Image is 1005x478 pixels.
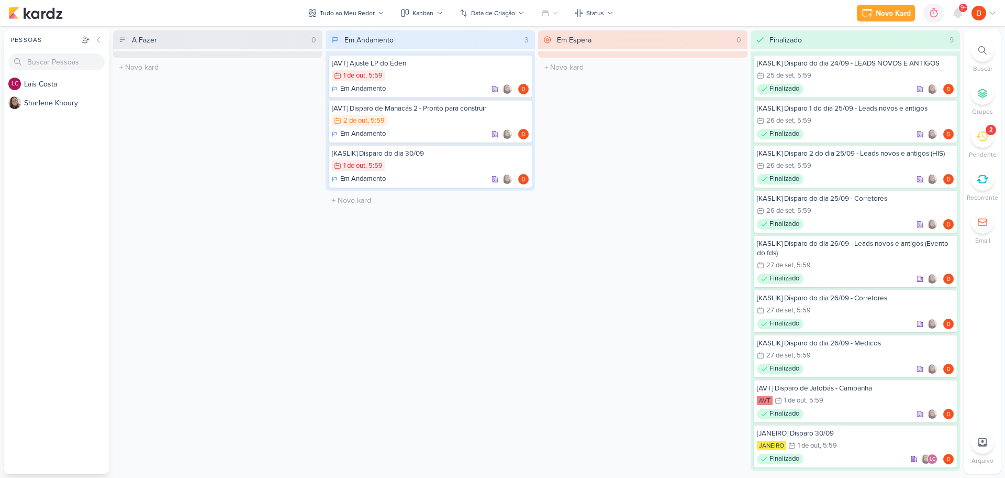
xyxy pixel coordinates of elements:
[967,193,998,202] p: Recorrente
[132,35,157,46] div: A Fazer
[557,35,591,46] div: Em Espera
[757,339,954,348] div: [KASLIK] Disparo do dia 26/09 - Medicos
[927,454,937,464] div: Laís Costa
[943,174,954,184] img: Diego Lima | TAGAWA
[757,274,803,284] div: Finalizado
[757,239,954,258] div: [KASLIK] Disparo do dia 26/09 - Leads novos e antigos (Evento do fds)
[794,307,811,314] div: , 5:59
[332,59,529,68] div: [AVT] Ajuste LP do Éden
[757,174,803,184] div: Finalizado
[340,174,386,184] p: Em Andamento
[927,129,937,139] img: Sharlene Khoury
[24,79,109,90] div: L a í s C o s t a
[943,454,954,464] img: Diego Lima | TAGAWA
[766,307,794,314] div: 27 de set
[943,274,954,284] img: Diego Lima | TAGAWA
[332,149,529,158] div: [KASLIK] Disparo do dia 30/09
[972,107,993,116] p: Grupos
[927,409,937,419] img: Sharlene Khoury
[757,384,954,393] div: [AVT] Disparo de Jatobás - Campanha
[769,35,802,46] div: Finalizado
[502,129,515,139] div: Colaboradores: Sharlene Khoury
[502,84,512,94] img: Sharlene Khoury
[367,117,385,124] div: , 5:59
[518,174,529,184] img: Diego Lima | TAGAWA
[927,174,937,184] img: Sharlene Khoury
[943,84,954,94] div: Responsável: Diego Lima | TAGAWA
[340,84,386,94] p: Em Andamento
[8,96,21,109] img: Sharlene Khoury
[927,219,937,230] img: Sharlene Khoury
[973,64,992,73] p: Buscar
[766,72,794,79] div: 25 de set
[927,274,940,284] div: Colaboradores: Sharlene Khoury
[769,454,799,464] p: Finalizado
[518,84,529,94] img: Diego Lima | TAGAWA
[757,84,803,94] div: Finalizado
[927,409,940,419] div: Colaboradores: Sharlene Khoury
[927,174,940,184] div: Colaboradores: Sharlene Khoury
[12,81,18,87] p: LC
[502,174,515,184] div: Colaboradores: Sharlene Khoury
[876,8,911,19] div: Novo Kard
[757,129,803,139] div: Finalizado
[943,409,954,419] img: Diego Lima | TAGAWA
[307,35,320,46] div: 0
[757,364,803,374] div: Finalizado
[518,174,529,184] div: Responsável: Diego Lima | TAGAWA
[943,129,954,139] div: Responsável: Diego Lima | TAGAWA
[927,219,940,230] div: Colaboradores: Sharlene Khoury
[757,194,954,203] div: [KASLIK] Disparo do dia 25/09 - Corretores
[943,319,954,329] img: Diego Lima | TAGAWA
[784,397,806,404] div: 1 de out
[794,262,811,269] div: , 5:59
[794,162,811,169] div: , 5:59
[927,84,940,94] div: Colaboradores: Sharlene Khoury
[732,35,745,46] div: 0
[798,442,820,449] div: 1 de out
[8,7,63,19] img: kardz.app
[757,396,773,405] div: AVT
[943,319,954,329] div: Responsável: Diego Lima | TAGAWA
[927,364,937,374] img: Sharlene Khoury
[769,174,799,184] p: Finalizado
[518,84,529,94] div: Responsável: Diego Lima | TAGAWA
[502,129,512,139] img: Sharlene Khoury
[927,319,940,329] div: Colaboradores: Sharlene Khoury
[8,53,105,70] input: Buscar Pessoas
[857,5,915,21] button: Novo Kard
[769,219,799,230] p: Finalizado
[927,319,937,329] img: Sharlene Khoury
[502,84,515,94] div: Colaboradores: Sharlene Khoury
[757,319,803,329] div: Finalizado
[943,129,954,139] img: Diego Lima | TAGAWA
[332,104,529,113] div: [AVT] Disparo de Manacás 2 - Pronto para construir
[769,84,799,94] p: Finalizado
[964,39,1001,73] li: Ctrl + F
[766,117,794,124] div: 26 de set
[943,454,954,464] div: Responsável: Diego Lima | TAGAWA
[971,456,993,465] p: Arquivo
[757,104,954,113] div: [KASLIK] Disparo 1 do dia 25/09 - Leads novos e antigos
[927,129,940,139] div: Colaboradores: Sharlene Khoury
[921,454,940,464] div: Colaboradores: Sharlene Khoury, Laís Costa
[24,97,109,108] div: S h a r l e n e K h o u r y
[921,454,931,464] img: Sharlene Khoury
[343,162,365,169] div: 1 de out
[943,364,954,374] div: Responsável: Diego Lima | TAGAWA
[794,208,811,214] div: , 5:59
[961,4,966,12] span: 9+
[975,236,990,245] p: Email
[757,409,803,419] div: Finalizado
[757,429,954,438] div: [JANEIRO] Disparo 30/09
[518,129,529,139] div: Responsável: Diego Lima | TAGAWA
[328,193,533,208] input: + Novo kard
[943,219,954,230] img: Diego Lima | TAGAWA
[766,352,794,359] div: 27 de set
[757,59,954,68] div: [KASLIK] Disparo do dia 24/09 - LEADS NOVOS E ANTIGOS
[332,84,386,94] div: Em Andamento
[769,364,799,374] p: Finalizado
[343,72,365,79] div: 1 de out
[757,294,954,303] div: [KASLIK] Disparo do dia 26/09 - Corretores
[766,162,794,169] div: 26 de set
